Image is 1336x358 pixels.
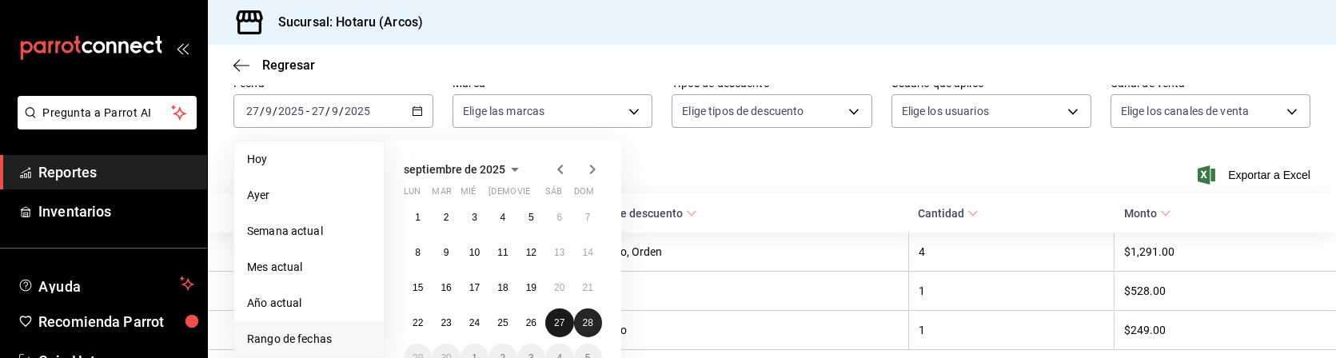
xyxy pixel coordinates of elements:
[574,203,602,232] button: 7 de septiembre de 2025
[404,308,432,337] button: 22 de septiembre de 2025
[1115,272,1336,311] th: $528.00
[1124,207,1171,220] span: Monto
[344,105,371,117] input: ----
[574,273,602,302] button: 21 de septiembre de 2025
[325,105,330,117] span: /
[517,238,545,267] button: 12 de septiembre de 2025
[208,311,579,350] th: [PERSON_NAME]
[461,273,489,302] button: 17 de septiembre de 2025
[469,317,480,328] abbr: 24 de septiembre de 2025
[247,151,371,168] span: Hoy
[277,105,305,117] input: ----
[404,203,432,232] button: 1 de septiembre de 2025
[574,238,602,267] button: 14 de septiembre de 2025
[432,238,460,267] button: 9 de septiembre de 2025
[208,272,579,311] th: [PERSON_NAME]
[176,42,189,54] button: open_drawer_menu
[574,308,602,337] button: 28 de septiembre de 2025
[404,238,432,267] button: 8 de septiembre de 2025
[585,212,591,223] abbr: 7 de septiembre de 2025
[545,308,573,337] button: 27 de septiembre de 2025
[273,105,277,117] span: /
[526,282,536,293] abbr: 19 de septiembre de 2025
[554,247,564,258] abbr: 13 de septiembre de 2025
[574,186,594,203] abbr: domingo
[444,212,449,223] abbr: 2 de septiembre de 2025
[208,233,579,272] th: [PERSON_NAME]
[11,116,197,133] a: Pregunta a Parrot AI
[404,163,505,176] span: septiembre de 2025
[489,203,516,232] button: 4 de septiembre de 2025
[461,203,489,232] button: 3 de septiembre de 2025
[517,203,545,232] button: 5 de septiembre de 2025
[1121,103,1249,119] span: Elige los canales de venta
[38,311,194,332] span: Recomienda Parrot
[469,282,480,293] abbr: 17 de septiembre de 2025
[404,160,524,179] button: septiembre de 2025
[918,207,979,220] span: Cantidad
[461,186,476,203] abbr: miércoles
[444,247,449,258] abbr: 9 de septiembre de 2025
[1201,165,1310,185] button: Exportar a Excel
[441,282,451,293] abbr: 16 de septiembre de 2025
[311,105,325,117] input: --
[265,105,273,117] input: --
[545,186,562,203] abbr: sábado
[908,233,1115,272] th: 4
[404,273,432,302] button: 15 de septiembre de 2025
[489,238,516,267] button: 11 de septiembre de 2025
[583,317,593,328] abbr: 28 de septiembre de 2025
[432,308,460,337] button: 23 de septiembre de 2025
[579,311,908,350] th: Artículo
[545,238,573,267] button: 13 de septiembre de 2025
[247,295,371,312] span: Año actual
[339,105,344,117] span: /
[461,308,489,337] button: 24 de septiembre de 2025
[404,186,421,203] abbr: lunes
[247,187,371,204] span: Ayer
[247,259,371,276] span: Mes actual
[489,186,583,203] abbr: jueves
[526,247,536,258] abbr: 12 de septiembre de 2025
[545,203,573,232] button: 6 de septiembre de 2025
[260,105,265,117] span: /
[489,308,516,337] button: 25 de septiembre de 2025
[497,317,508,328] abbr: 25 de septiembre de 2025
[528,212,534,223] abbr: 5 de septiembre de 2025
[908,311,1115,350] th: 1
[432,273,460,302] button: 16 de septiembre de 2025
[463,103,544,119] span: Elige las marcas
[38,274,173,293] span: Ayuda
[497,247,508,258] abbr: 11 de septiembre de 2025
[306,105,309,117] span: -
[583,282,593,293] abbr: 21 de septiembre de 2025
[554,282,564,293] abbr: 20 de septiembre de 2025
[245,105,260,117] input: --
[526,317,536,328] abbr: 26 de septiembre de 2025
[247,223,371,240] span: Semana actual
[489,273,516,302] button: 18 de septiembre de 2025
[18,96,197,129] button: Pregunta a Parrot AI
[262,58,315,73] span: Regresar
[441,317,451,328] abbr: 23 de septiembre de 2025
[415,247,421,258] abbr: 8 de septiembre de 2025
[233,58,315,73] button: Regresar
[432,186,451,203] abbr: martes
[1115,311,1336,350] th: $249.00
[38,161,194,183] span: Reportes
[497,282,508,293] abbr: 18 de septiembre de 2025
[43,105,172,121] span: Pregunta a Parrot AI
[265,13,423,32] h3: Sucursal: Hotaru (Arcos)
[501,212,506,223] abbr: 4 de septiembre de 2025
[517,308,545,337] button: 26 de septiembre de 2025
[554,317,564,328] abbr: 27 de septiembre de 2025
[233,78,433,89] label: Fecha
[682,103,804,119] span: Elige tipos de descuento
[1115,233,1336,272] th: $1,291.00
[469,247,480,258] abbr: 10 de septiembre de 2025
[902,103,989,119] span: Elige los usuarios
[579,272,908,311] th: Orden
[908,272,1115,311] th: 1
[415,212,421,223] abbr: 1 de septiembre de 2025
